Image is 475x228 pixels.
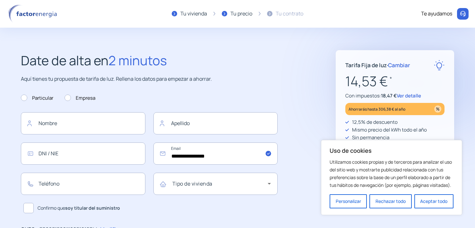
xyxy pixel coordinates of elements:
p: Ahorrarás hasta 306,38 € al año [349,105,405,113]
div: Tu precio [230,10,252,18]
div: Tu vivienda [180,10,207,18]
img: logo factor [6,5,61,23]
span: 18,47 € [381,92,397,99]
img: llamar [460,11,466,17]
label: Empresa [65,94,95,102]
p: Uso de cookies [330,147,453,154]
p: Sin permanencia [352,134,389,141]
label: Particular [21,94,53,102]
div: Tu contrato [276,10,303,18]
p: Mismo precio del kWh todo el año [352,126,427,134]
button: Rechazar todo [369,194,411,208]
div: Uso de cookies [321,140,462,215]
mat-label: Tipo de vivienda [172,180,212,187]
span: 2 minutos [108,51,167,69]
b: soy titular del suministro [65,205,120,211]
img: percentage_icon.svg [434,105,441,113]
span: Cambiar [388,61,410,69]
span: Confirmo que [38,205,120,212]
h2: Date de alta en [21,50,278,71]
p: Utilizamos cookies propias y de terceros para analizar el uso del sitio web y mostrarte publicida... [330,158,453,189]
span: Ver detalle [397,92,421,99]
p: Aquí tienes tu propuesta de tarifa de luz. Rellena los datos para empezar a ahorrar. [21,75,278,83]
div: Te ayudamos [421,10,452,18]
p: Tarifa Fija de luz · [345,61,410,69]
button: Aceptar todo [414,194,453,208]
p: Con impuestos: [345,92,445,100]
p: 14,53 € [345,70,445,92]
p: 12,5% de descuento [352,118,398,126]
img: rate-E.svg [434,60,445,70]
button: Personalizar [330,194,367,208]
